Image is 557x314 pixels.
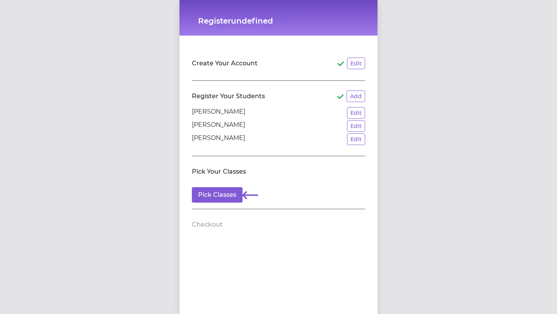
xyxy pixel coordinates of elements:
[192,59,258,68] h2: Create Your Account
[347,107,365,119] button: Edit
[192,187,243,203] button: Pick Classes
[192,167,246,176] h2: Pick Your Classes
[192,107,245,119] p: [PERSON_NAME]
[192,120,245,132] p: [PERSON_NAME]
[347,90,365,102] button: Add
[198,15,359,26] h1: Registerundefined
[347,133,365,145] button: Edit
[192,220,223,229] h2: Checkout
[192,92,265,101] h2: Register Your Students
[192,133,245,145] p: [PERSON_NAME]
[347,120,365,132] button: Edit
[347,58,365,69] button: Edit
